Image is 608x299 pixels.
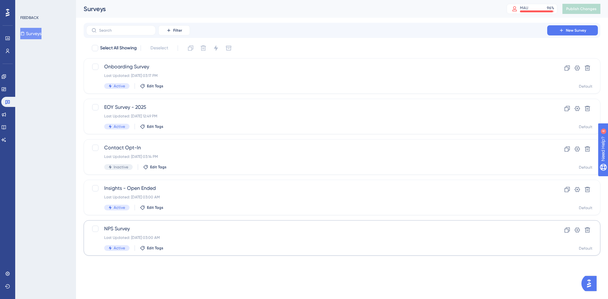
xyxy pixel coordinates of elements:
[140,246,163,251] button: Edit Tags
[20,28,41,39] button: Surveys
[99,28,150,33] input: Search
[104,195,529,200] div: Last Updated: [DATE] 03:00 AM
[562,4,600,14] button: Publish Changes
[140,124,163,129] button: Edit Tags
[566,28,586,33] span: New Survey
[114,246,125,251] span: Active
[147,246,163,251] span: Edit Tags
[100,44,137,52] span: Select All Showing
[147,124,163,129] span: Edit Tags
[114,84,125,89] span: Active
[44,3,46,8] div: 4
[114,205,125,210] span: Active
[104,73,529,78] div: Last Updated: [DATE] 03:17 PM
[147,205,163,210] span: Edit Tags
[104,103,529,111] span: EOY Survey - 2025
[104,184,529,192] span: Insights - Open Ended
[104,235,529,240] div: Last Updated: [DATE] 03:00 AM
[104,63,529,71] span: Onboarding Survey
[150,44,168,52] span: Deselect
[104,225,529,233] span: NPS Survey
[547,25,598,35] button: New Survey
[84,4,491,13] div: Surveys
[173,28,182,33] span: Filter
[158,25,190,35] button: Filter
[520,5,528,10] div: MAU
[581,274,600,293] iframe: UserGuiding AI Assistant Launcher
[566,6,597,11] span: Publish Changes
[15,2,40,9] span: Need Help?
[104,144,529,152] span: Contact Opt-In
[140,205,163,210] button: Edit Tags
[140,84,163,89] button: Edit Tags
[114,165,128,170] span: Inactive
[579,246,592,251] div: Default
[145,42,174,54] button: Deselect
[114,124,125,129] span: Active
[579,84,592,89] div: Default
[104,114,529,119] div: Last Updated: [DATE] 12:49 PM
[579,165,592,170] div: Default
[579,205,592,210] div: Default
[143,165,167,170] button: Edit Tags
[547,5,554,10] div: 96 %
[104,154,529,159] div: Last Updated: [DATE] 03:14 PM
[147,84,163,89] span: Edit Tags
[150,165,167,170] span: Edit Tags
[579,124,592,129] div: Default
[20,15,39,20] div: FEEDBACK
